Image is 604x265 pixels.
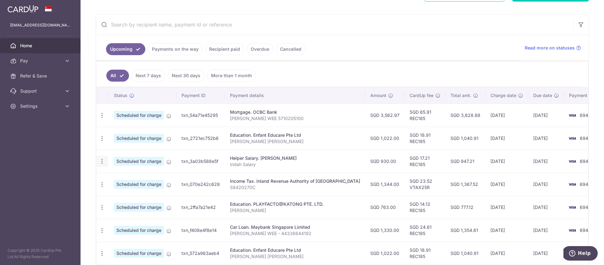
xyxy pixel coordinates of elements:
p: [PERSON_NAME] [230,207,360,214]
span: Scheduled for charge [114,180,164,189]
span: Read more on statuses [525,45,575,51]
td: SGD 1,344.00 [365,173,405,196]
td: SGD 3,562.97 [365,104,405,127]
td: [DATE] [485,150,528,173]
span: Due date [533,92,552,99]
span: Scheduled for charge [114,134,164,143]
td: SGD 1,354.61 [445,219,485,242]
td: txn_54a71e45295 [176,104,225,127]
span: Scheduled for charge [114,249,164,258]
img: Bank Card [566,112,579,119]
p: [PERSON_NAME] [PERSON_NAME] [230,253,360,260]
td: SGD 1,040.91 [445,127,485,150]
td: [DATE] [485,173,528,196]
a: Payments on the way [148,43,203,55]
td: [DATE] [485,104,528,127]
td: SGD 930.00 [365,150,405,173]
div: Car Loan. Maybank Singapore Limited [230,224,360,230]
p: [PERSON_NAME] [PERSON_NAME] [230,138,360,145]
td: SGD 24.61 REC185 [405,219,445,242]
a: Recipient paid [205,43,244,55]
span: Charge date [490,92,516,99]
td: [DATE] [485,242,528,265]
td: [DATE] [485,127,528,150]
td: SGD 1,367.52 [445,173,485,196]
span: Scheduled for charge [114,226,164,235]
p: Indah Salary [230,161,360,168]
a: Upcoming [106,43,145,55]
img: Bank Card [566,135,579,142]
th: Payment details [225,87,365,104]
td: txn_f408e4f8e14 [176,219,225,242]
td: SGD 763.00 [365,196,405,219]
td: SGD 777.12 [445,196,485,219]
td: SGD 18.91 REC185 [405,242,445,265]
img: Bank Card [566,158,579,165]
p: [PERSON_NAME] WEE 5710205100 [230,115,360,122]
td: SGD 17.21 REC185 [405,150,445,173]
a: All [106,70,129,82]
iframe: Opens a widget where you can find more information [563,246,598,262]
a: Overdue [247,43,273,55]
span: Total amt. [450,92,471,99]
span: 6945 [580,158,591,164]
td: [DATE] [528,127,564,150]
div: Helper Salary. [PERSON_NAME] [230,155,360,161]
span: Home [20,43,62,49]
td: SGD 1,022.00 [365,242,405,265]
span: 6945 [580,205,591,210]
td: txn_572a963aeb4 [176,242,225,265]
img: Bank Card [566,227,579,234]
td: SGD 65.91 REC185 [405,104,445,127]
p: [PERSON_NAME] WEE - 44336644192 [230,230,360,237]
td: [DATE] [485,219,528,242]
span: Amount [370,92,386,99]
span: Refer & Save [20,73,62,79]
td: SGD 1,330.00 [365,219,405,242]
td: [DATE] [528,173,564,196]
td: [DATE] [485,196,528,219]
td: SGD 1,040.91 [445,242,485,265]
span: Support [20,88,62,94]
td: txn_070e242c628 [176,173,225,196]
img: CardUp [8,5,38,13]
div: Education. Enfant Educare Pte Ltd [230,132,360,138]
p: [EMAIL_ADDRESS][DOMAIN_NAME] [10,22,70,28]
span: Status [114,92,127,99]
span: Pay [20,58,62,64]
a: Read more on statuses [525,45,581,51]
div: Education. Enfant Educare Pte Ltd [230,247,360,253]
td: SGD 947.21 [445,150,485,173]
span: Scheduled for charge [114,157,164,166]
td: SGD 3,628.88 [445,104,485,127]
td: txn_3a03b588e5f [176,150,225,173]
span: 6945 [580,181,591,187]
a: Next 7 days [131,70,165,82]
span: Scheduled for charge [114,203,164,212]
span: Settings [20,103,62,109]
span: CardUp fee [410,92,433,99]
td: txn_2721ec752b6 [176,127,225,150]
td: SGD 18.91 REC185 [405,127,445,150]
a: Next 30 days [168,70,204,82]
a: Cancelled [276,43,305,55]
p: S8420270C [230,184,360,191]
td: SGD 14.12 REC185 [405,196,445,219]
td: SGD 23.52 VTAX25R [405,173,445,196]
td: [DATE] [528,104,564,127]
div: Mortgage. OCBC Bank [230,109,360,115]
td: [DATE] [528,196,564,219]
span: 6945 [580,228,591,233]
div: Education. PLAYFACTO@KATONG PTE. LTD. [230,201,360,207]
img: Bank Card [566,204,579,211]
span: 6945 [580,135,591,141]
td: [DATE] [528,242,564,265]
a: More than 1 month [207,70,256,82]
td: txn_2ffa7a21e42 [176,196,225,219]
div: Income Tax. Inland Revenue Authority of [GEOGRAPHIC_DATA] [230,178,360,184]
span: 6945 [580,112,591,118]
td: SGD 1,022.00 [365,127,405,150]
td: [DATE] [528,150,564,173]
th: Payment ID [176,87,225,104]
